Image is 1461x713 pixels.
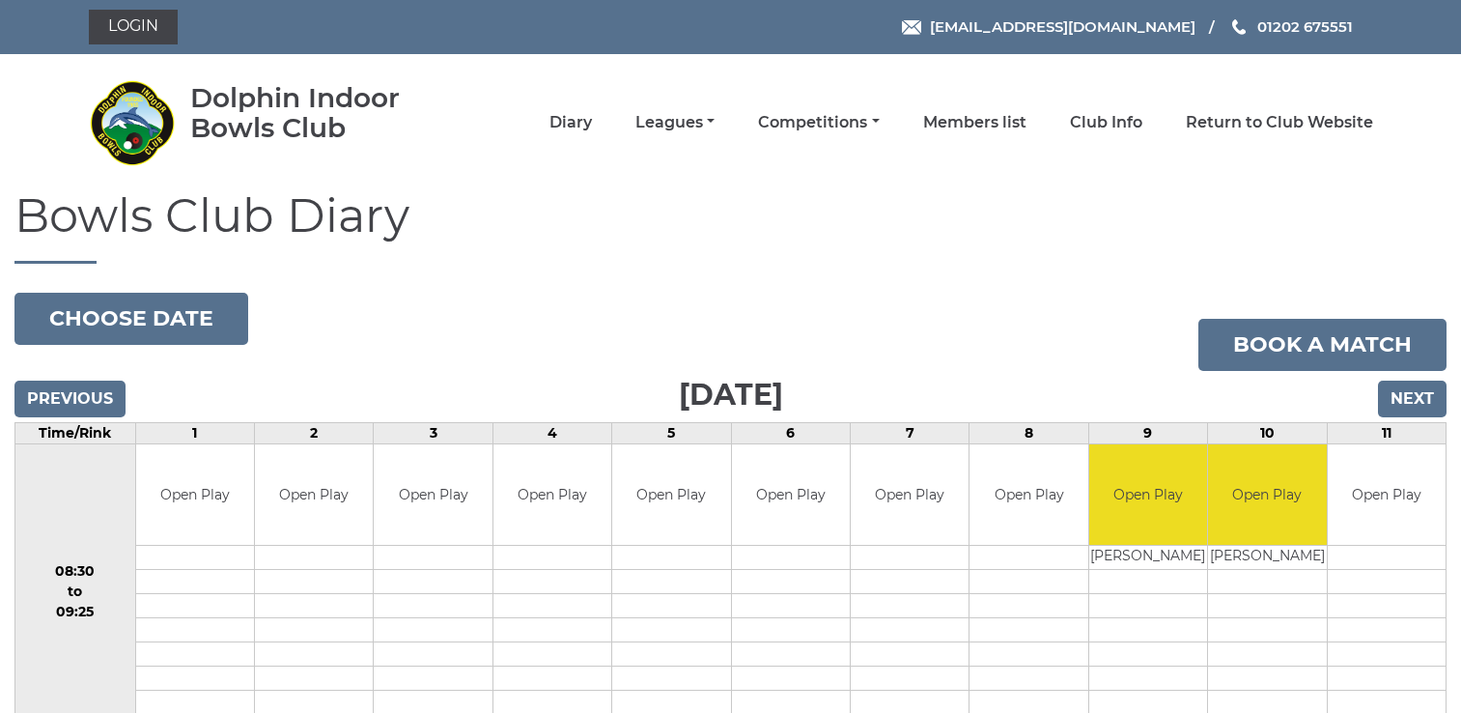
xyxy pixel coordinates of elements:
h1: Bowls Club Diary [14,190,1447,264]
td: 9 [1088,422,1207,443]
button: Choose date [14,293,248,345]
td: Open Play [136,444,254,546]
td: 4 [492,422,611,443]
td: Open Play [374,444,492,546]
a: Diary [549,112,592,133]
td: [PERSON_NAME] [1208,546,1326,570]
td: Open Play [612,444,730,546]
img: Email [902,20,921,35]
td: 8 [969,422,1088,443]
input: Next [1378,381,1447,417]
td: 6 [731,422,850,443]
div: Dolphin Indoor Bowls Club [190,83,456,143]
td: Open Play [255,444,373,546]
a: Return to Club Website [1186,112,1373,133]
span: [EMAIL_ADDRESS][DOMAIN_NAME] [930,17,1195,36]
img: Dolphin Indoor Bowls Club [89,79,176,166]
td: Open Play [851,444,969,546]
span: 01202 675551 [1257,17,1353,36]
td: Open Play [1208,444,1326,546]
td: Open Play [969,444,1087,546]
a: Book a match [1198,319,1447,371]
input: Previous [14,381,126,417]
a: Members list [923,112,1026,133]
a: Phone us 01202 675551 [1229,15,1353,38]
td: Open Play [1089,444,1207,546]
img: Phone us [1232,19,1246,35]
td: 7 [850,422,969,443]
a: Club Info [1070,112,1142,133]
td: Open Play [732,444,850,546]
a: Email [EMAIL_ADDRESS][DOMAIN_NAME] [902,15,1195,38]
td: 2 [254,422,373,443]
td: 11 [1327,422,1447,443]
td: 5 [612,422,731,443]
a: Competitions [758,112,879,133]
td: [PERSON_NAME] [1089,546,1207,570]
td: Time/Rink [15,422,136,443]
td: Open Play [1328,444,1447,546]
a: Leagues [635,112,715,133]
td: 3 [374,422,492,443]
td: 10 [1208,422,1327,443]
td: 1 [135,422,254,443]
td: Open Play [493,444,611,546]
a: Login [89,10,178,44]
